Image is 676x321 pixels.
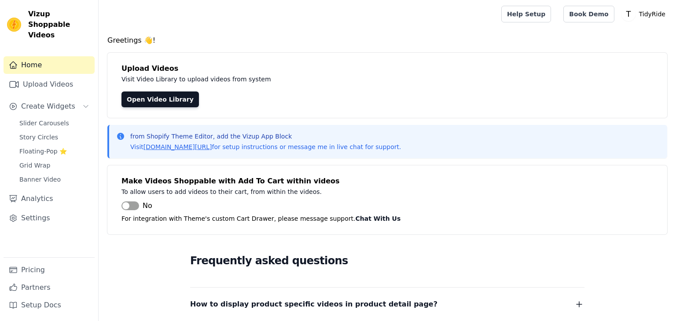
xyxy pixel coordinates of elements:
[107,35,667,46] h4: Greetings 👋!
[130,132,401,141] p: from Shopify Theme Editor, add the Vizup App Block
[625,10,631,18] text: T
[14,131,95,143] a: Story Circles
[190,298,584,310] button: How to display product specific videos in product detail page?
[143,201,152,211] span: No
[19,175,61,184] span: Banner Video
[121,63,653,74] h4: Upload Videos
[4,76,95,93] a: Upload Videos
[4,261,95,279] a: Pricing
[501,6,551,22] a: Help Setup
[21,101,75,112] span: Create Widgets
[4,98,95,115] button: Create Widgets
[121,74,516,84] p: Visit Video Library to upload videos from system
[14,145,95,157] a: Floating-Pop ⭐
[563,6,614,22] a: Book Demo
[28,9,91,40] span: Vizup Shoppable Videos
[121,91,199,107] a: Open Video Library
[4,279,95,296] a: Partners
[7,18,21,32] img: Vizup
[121,176,653,186] h4: Make Videos Shoppable with Add To Cart within videos
[130,142,401,151] p: Visit for setup instructions or message me in live chat for support.
[14,117,95,129] a: Slider Carousels
[19,133,58,142] span: Story Circles
[636,6,669,22] p: TidyRide
[19,161,50,170] span: Grid Wrap
[4,190,95,208] a: Analytics
[356,213,401,224] button: Chat With Us
[14,159,95,171] a: Grid Wrap
[4,56,95,74] a: Home
[19,119,69,128] span: Slider Carousels
[4,209,95,227] a: Settings
[190,298,437,310] span: How to display product specific videos in product detail page?
[621,6,669,22] button: T TidyRide
[4,296,95,314] a: Setup Docs
[190,252,584,270] h2: Frequently asked questions
[121,186,516,197] p: To allow users to add videos to their cart, from within the videos.
[121,213,653,224] p: For integration with Theme's custom Cart Drawer, please message support.
[14,173,95,186] a: Banner Video
[19,147,67,156] span: Floating-Pop ⭐
[121,201,152,211] button: No
[143,143,212,150] a: [DOMAIN_NAME][URL]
